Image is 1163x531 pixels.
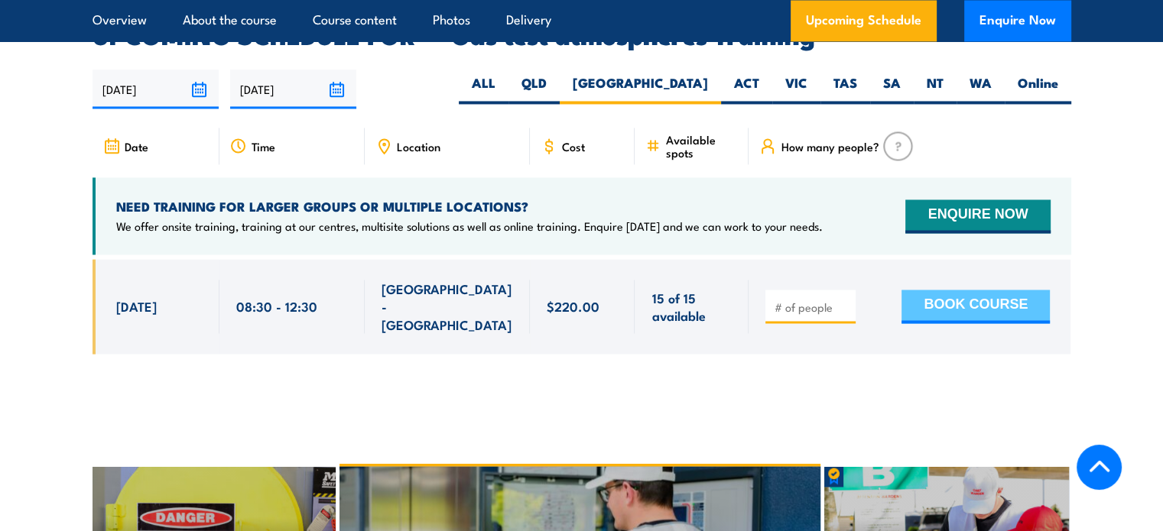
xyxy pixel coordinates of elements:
[382,280,513,333] span: [GEOGRAPHIC_DATA] - [GEOGRAPHIC_DATA]
[116,297,157,315] span: [DATE]
[957,74,1005,104] label: WA
[1005,74,1071,104] label: Online
[914,74,957,104] label: NT
[901,290,1050,323] button: BOOK COURSE
[774,299,850,315] input: # of people
[508,74,560,104] label: QLD
[236,297,317,315] span: 08:30 - 12:30
[116,198,823,215] h4: NEED TRAINING FOR LARGER GROUPS OR MULTIPLE LOCATIONS?
[651,289,732,325] span: 15 of 15 available
[870,74,914,104] label: SA
[459,74,508,104] label: ALL
[905,199,1050,233] button: ENQUIRE NOW
[820,74,870,104] label: TAS
[93,24,1071,45] h2: UPCOMING SCHEDULE FOR - "Gas test atmospheres Training"
[721,74,772,104] label: ACT
[230,70,356,108] input: To date
[562,140,585,153] span: Cost
[560,74,721,104] label: [GEOGRAPHIC_DATA]
[125,140,148,153] span: Date
[547,297,599,315] span: $220.00
[252,140,275,153] span: Time
[665,133,738,159] span: Available spots
[93,70,219,108] input: From date
[781,140,879,153] span: How many people?
[772,74,820,104] label: VIC
[397,140,440,153] span: Location
[116,219,823,234] p: We offer onsite training, training at our centres, multisite solutions as well as online training...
